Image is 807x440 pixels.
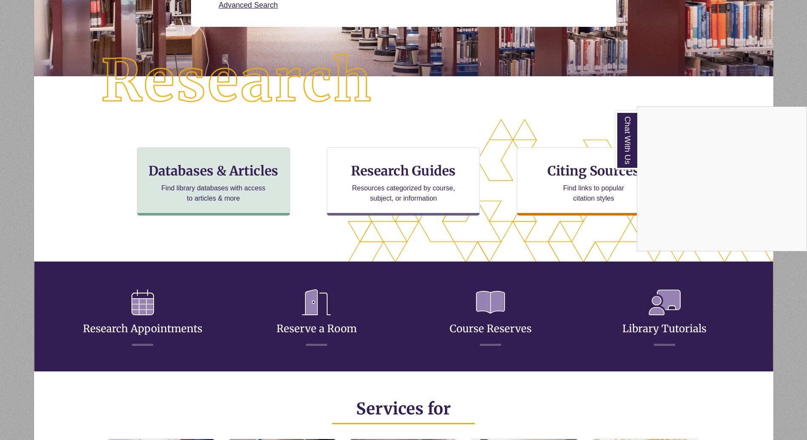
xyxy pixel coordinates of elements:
a: Chat With Us [616,111,637,170]
a: Research Guides Resources categorized by course, subject, or information [327,147,480,216]
a: Library Tutorials [622,302,707,335]
img: Research [71,23,403,139]
iframe: Chat Widget [637,107,807,251]
a: Reserve a Room [277,302,357,335]
div: Chat With Us [637,106,807,251]
h3: Research Guides [334,163,473,179]
span: Services for [356,399,451,419]
h3: Citing Sources [542,163,646,179]
a: Course Reserves [450,302,532,335]
a: Advanced Search [219,1,278,9]
h3: Databases & Articles [144,163,283,179]
p: Resources categorized by course, subject, or information [348,183,459,204]
a: Databases & Articles Find library databases with access to articles & more [137,147,290,216]
p: Find library databases with access to articles & more [158,183,269,204]
a: Research Appointments [83,302,202,335]
a: Citing Sources Find links to popular citation styles [517,147,670,216]
p: Find links to popular citation styles [552,183,635,204]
